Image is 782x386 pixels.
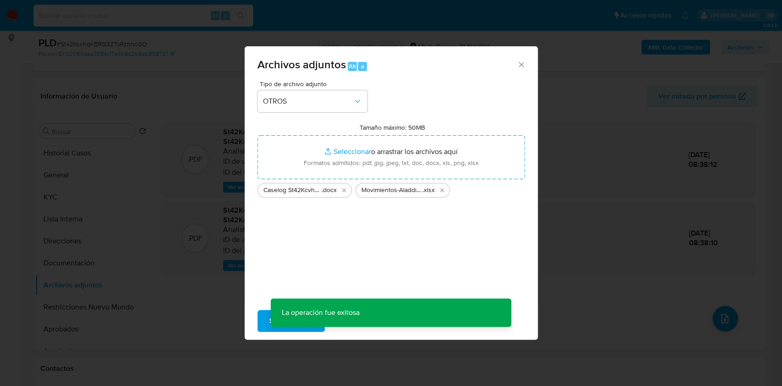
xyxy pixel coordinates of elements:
span: .docx [322,186,337,195]
span: Alt [349,62,356,71]
span: Movimientos-Aladdin-2561194221 [361,186,422,195]
button: Eliminar Caselog St42KcvhqKBRG3ZToRznhoGD_2025_09_18_05_55_05.docx [339,185,350,196]
ul: Archivos seleccionados [257,179,525,198]
button: Cerrar [517,60,525,68]
span: Cancelar [340,311,370,331]
span: Subir archivo [269,311,313,331]
button: Subir archivo [257,310,325,332]
span: .xlsx [422,186,435,195]
span: Tipo de archivo adjunto [260,81,370,87]
span: Archivos adjuntos [257,56,346,72]
span: Caselog St42KcvhqKBRG3ZToRznhoGD_2025_09_18_05_55_05 [263,186,322,195]
label: Tamaño máximo: 50MB [360,123,425,132]
p: La operación fue exitosa [271,298,371,327]
button: OTROS [257,90,367,112]
button: Eliminar Movimientos-Aladdin-2561194221.xlsx [437,185,448,196]
span: OTROS [263,97,353,106]
span: a [361,62,364,71]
